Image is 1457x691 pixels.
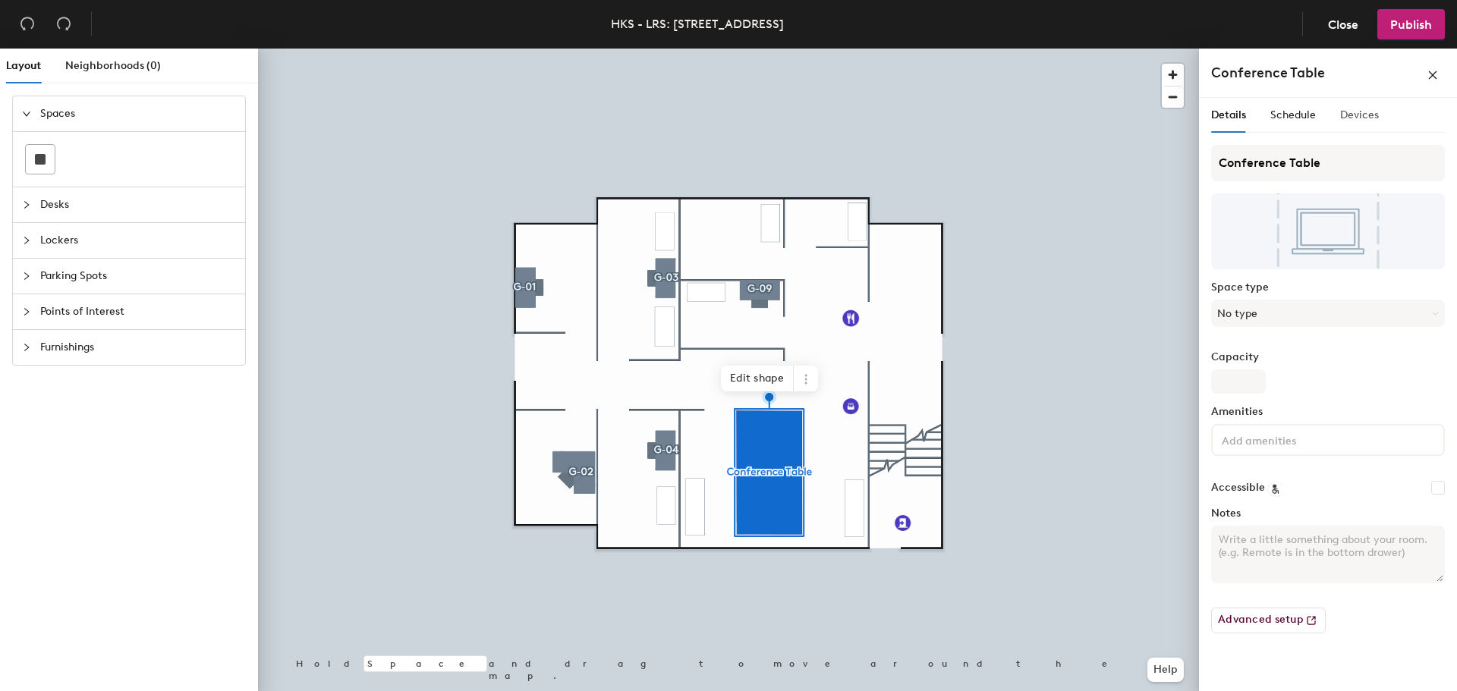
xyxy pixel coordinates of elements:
[22,200,31,209] span: collapsed
[49,9,79,39] button: Redo (⌘ + ⇧ + Z)
[1219,430,1355,448] input: Add amenities
[40,330,236,365] span: Furnishings
[22,307,31,316] span: collapsed
[1211,108,1246,121] span: Details
[22,272,31,281] span: collapsed
[22,236,31,245] span: collapsed
[40,259,236,294] span: Parking Spots
[1270,108,1316,121] span: Schedule
[40,187,236,222] span: Desks
[1315,9,1371,39] button: Close
[1390,17,1432,32] span: Publish
[1211,507,1445,520] label: Notes
[40,223,236,258] span: Lockers
[22,343,31,352] span: collapsed
[6,59,41,72] span: Layout
[65,59,161,72] span: Neighborhoods (0)
[12,9,42,39] button: Undo (⌘ + Z)
[1211,193,1445,269] img: The space named Conference Table
[1211,608,1326,633] button: Advanced setup
[40,294,236,329] span: Points of Interest
[1211,406,1445,418] label: Amenities
[1427,70,1438,80] span: close
[1328,17,1358,32] span: Close
[1211,482,1265,494] label: Accessible
[20,16,35,31] span: undo
[22,109,31,118] span: expanded
[1211,300,1445,327] button: No type
[1211,63,1325,83] h4: Conference Table
[721,366,794,391] span: Edit shape
[40,96,236,131] span: Spaces
[1147,658,1184,682] button: Help
[1211,281,1445,294] label: Space type
[1211,351,1445,363] label: Capacity
[1340,108,1379,121] span: Devices
[1377,9,1445,39] button: Publish
[611,14,784,33] div: HKS - LRS: [STREET_ADDRESS]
